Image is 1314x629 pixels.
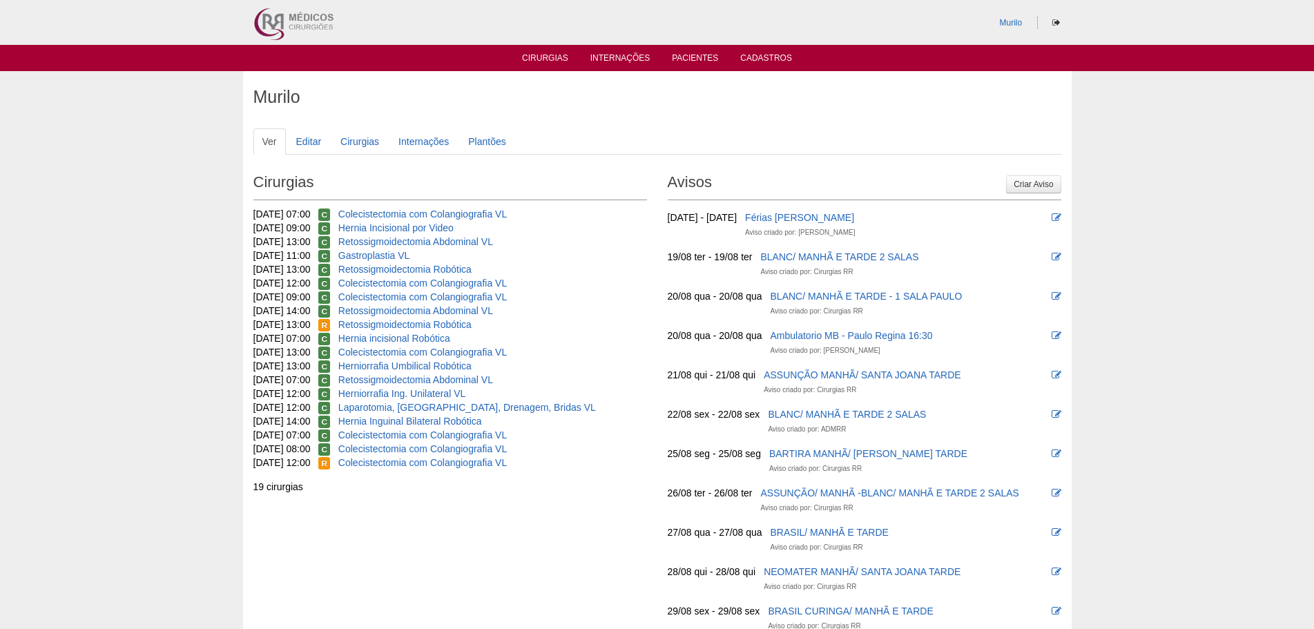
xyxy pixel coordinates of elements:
[668,565,756,579] div: 28/08 qui - 28/08 qui
[771,541,863,554] div: Aviso criado por: Cirurgias RR
[760,265,853,279] div: Aviso criado por: Cirurgias RR
[253,333,311,344] span: [DATE] 07:00
[1052,528,1061,537] i: Editar
[253,457,311,468] span: [DATE] 12:00
[668,211,737,224] div: [DATE] - [DATE]
[253,402,311,413] span: [DATE] 12:00
[253,222,311,233] span: [DATE] 09:00
[253,429,311,441] span: [DATE] 07:00
[771,304,863,318] div: Aviso criado por: Cirurgias RR
[338,402,596,413] a: Laparotomia, [GEOGRAPHIC_DATA], Drenagem, Bridas VL
[253,388,311,399] span: [DATE] 12:00
[338,374,493,385] a: Retossigmoidectomia Abdominal VL
[253,416,311,427] span: [DATE] 14:00
[338,457,507,468] a: Colecistectomia com Colangiografia VL
[318,236,330,249] span: Confirmada
[668,525,762,539] div: 27/08 qua - 27/08 qua
[668,368,756,382] div: 21/08 qui - 21/08 qui
[668,604,760,618] div: 29/08 sex - 29/08 sex
[338,209,507,220] a: Colecistectomia com Colangiografia VL
[1052,331,1061,340] i: Editar
[253,480,647,494] div: 19 cirurgias
[338,333,450,344] a: Hernia incisional Robótica
[459,128,514,155] a: Plantões
[253,250,311,261] span: [DATE] 11:00
[768,606,933,617] a: BRASIL CURINGA/ MANHÃ E TARDE
[253,88,1061,106] h1: Murilo
[318,278,330,290] span: Confirmada
[338,443,507,454] a: Colecistectomia com Colangiografia VL
[1052,213,1061,222] i: Editar
[1052,449,1061,458] i: Editar
[318,388,330,400] span: Confirmada
[745,226,855,240] div: Aviso criado por: [PERSON_NAME]
[760,251,918,262] a: BLANC/ MANHÃ E TARDE 2 SALAS
[338,250,410,261] a: Gastroplastia VL
[764,580,856,594] div: Aviso criado por: Cirurgias RR
[1052,370,1061,380] i: Editar
[253,319,311,330] span: [DATE] 13:00
[253,291,311,302] span: [DATE] 09:00
[331,128,388,155] a: Cirurgias
[768,423,846,436] div: Aviso criado por: ADMRR
[318,319,330,331] span: Reservada
[771,344,880,358] div: Aviso criado por: [PERSON_NAME]
[522,53,568,67] a: Cirurgias
[338,222,454,233] a: Hernia Incisional por Video
[668,168,1061,200] h2: Avisos
[764,566,960,577] a: NEOMATER MANHÃ/ SANTA JOANA TARDE
[768,409,926,420] a: BLANC/ MANHÃ E TARDE 2 SALAS
[1052,567,1061,577] i: Editar
[1052,488,1061,498] i: Editar
[1052,252,1061,262] i: Editar
[764,383,856,397] div: Aviso criado por: Cirurgias RR
[253,374,311,385] span: [DATE] 07:00
[253,347,311,358] span: [DATE] 13:00
[253,305,311,316] span: [DATE] 14:00
[338,347,507,358] a: Colecistectomia com Colangiografia VL
[253,236,311,247] span: [DATE] 13:00
[771,527,889,538] a: BRASIL/ MANHÃ E TARDE
[318,457,330,470] span: Reservada
[253,360,311,371] span: [DATE] 13:00
[318,402,330,414] span: Confirmada
[338,278,507,289] a: Colecistectomia com Colangiografia VL
[1052,291,1061,301] i: Editar
[740,53,792,67] a: Cadastros
[318,333,330,345] span: Confirmada
[338,416,482,427] a: Hernia Inguinal Bilateral Robótica
[771,291,963,302] a: BLANC/ MANHÃ E TARDE - 1 SALA PAULO
[318,429,330,442] span: Confirmada
[287,128,331,155] a: Editar
[318,416,330,428] span: Confirmada
[769,448,967,459] a: BARTIRA MANHÃ/ [PERSON_NAME] TARDE
[318,222,330,235] span: Confirmada
[318,250,330,262] span: Confirmada
[253,168,647,200] h2: Cirurgias
[318,209,330,221] span: Confirmada
[318,291,330,304] span: Confirmada
[318,443,330,456] span: Confirmada
[253,264,311,275] span: [DATE] 13:00
[999,18,1022,28] a: Murilo
[318,347,330,359] span: Confirmada
[253,128,286,155] a: Ver
[1006,175,1061,193] a: Criar Aviso
[760,501,853,515] div: Aviso criado por: Cirurgias RR
[668,447,761,461] div: 25/08 seg - 25/08 seg
[318,360,330,373] span: Confirmada
[668,486,753,500] div: 26/08 ter - 26/08 ter
[338,388,465,399] a: Herniorrafia Ing. Unilateral VL
[769,462,862,476] div: Aviso criado por: Cirurgias RR
[338,291,507,302] a: Colecistectomia com Colangiografia VL
[1052,19,1060,27] i: Sair
[389,128,458,155] a: Internações
[668,329,762,342] div: 20/08 qua - 20/08 qua
[318,374,330,387] span: Confirmada
[668,250,753,264] div: 19/08 ter - 19/08 ter
[318,305,330,318] span: Confirmada
[253,278,311,289] span: [DATE] 12:00
[338,305,493,316] a: Retossigmoidectomia Abdominal VL
[338,236,493,247] a: Retossigmoidectomia Abdominal VL
[253,443,311,454] span: [DATE] 08:00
